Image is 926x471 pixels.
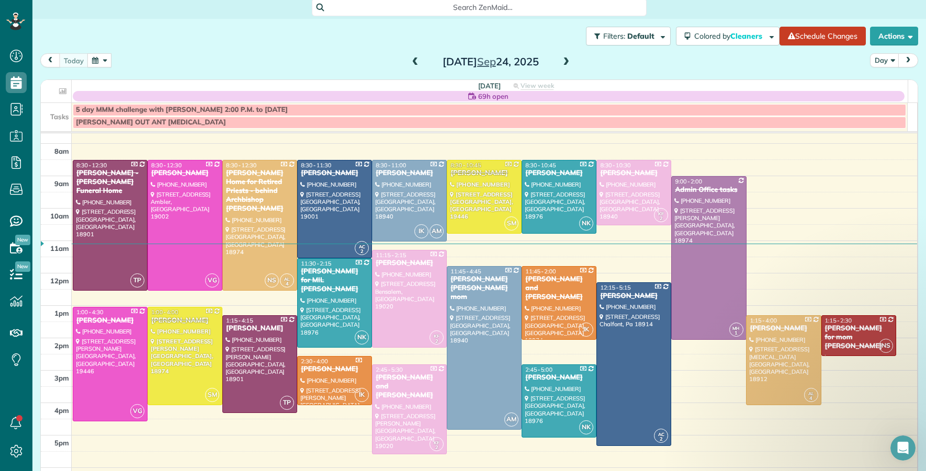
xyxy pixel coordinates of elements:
div: [PERSON_NAME] [525,373,593,382]
div: [PERSON_NAME] for MIL [PERSON_NAME] [300,267,369,294]
span: 2:45 - 5:30 [376,366,403,373]
span: NK [579,420,593,434]
span: 2:30 - 4:00 [301,358,328,365]
span: 1:15 - 2:30 [825,317,852,324]
span: View week [521,82,554,90]
span: 5pm [54,439,69,447]
span: VG [130,404,144,418]
span: 5 day MMM challenge with [PERSON_NAME] 2:00 P.M. to [DATE] [76,106,288,114]
span: TP [280,396,294,410]
span: 8:30 - 12:30 [151,162,182,169]
small: 2 [430,337,443,347]
small: 2 [654,214,668,224]
iframe: Intercom live chat [890,435,916,461]
span: New [15,235,30,245]
span: 9am [54,179,69,188]
span: [PERSON_NAME] OUT ANT [MEDICAL_DATA] [76,118,226,127]
span: Default [627,31,655,41]
small: 2 [654,434,668,444]
span: KF [434,333,439,339]
span: [DATE] [478,82,501,90]
span: 8:30 - 10:45 [450,162,481,169]
div: [PERSON_NAME] [450,169,518,178]
span: 1:15 - 4:00 [750,317,777,324]
span: IK [355,388,369,402]
div: [PERSON_NAME] [PERSON_NAME] mom [450,275,518,302]
span: 8:30 - 12:30 [226,162,256,169]
span: 8:30 - 10:30 [600,162,630,169]
span: 4pm [54,406,69,415]
span: 12pm [50,277,69,285]
span: SM [504,216,518,231]
small: 4 [280,279,293,289]
span: MH [732,325,740,331]
span: AL [284,276,290,282]
button: Actions [870,27,918,45]
a: Schedule Changes [780,27,866,45]
span: 9:00 - 2:00 [675,178,702,185]
span: NK [355,330,369,344]
small: 4 [805,394,818,404]
small: 2 [430,443,443,453]
span: NK [579,216,593,231]
span: Sep [477,55,496,68]
div: [PERSON_NAME] [225,324,294,333]
span: IK [579,323,593,337]
a: Filters: Default [581,27,671,45]
span: 1:00 - 4:30 [76,308,104,316]
div: [PERSON_NAME] [300,365,369,374]
span: 11:45 - 2:00 [525,268,556,275]
span: TP [130,273,144,288]
div: [PERSON_NAME] [151,169,219,178]
span: 69h open [478,91,509,101]
span: 10am [50,212,69,220]
span: Cleaners [730,31,764,41]
span: IK [414,224,428,238]
div: [PERSON_NAME] for mom [PERSON_NAME] [825,324,893,351]
span: NS [879,339,893,353]
span: 11:15 - 2:15 [376,251,406,259]
span: SM [205,388,219,402]
h2: [DATE] 24, 2025 [425,56,556,67]
div: [PERSON_NAME] [300,169,369,178]
span: 8:30 - 10:45 [525,162,556,169]
span: AL [808,390,814,396]
span: 8:30 - 12:30 [76,162,107,169]
span: 11am [50,244,69,252]
button: Colored byCleaners [676,27,780,45]
span: 1pm [54,309,69,317]
div: [PERSON_NAME] [151,316,219,325]
span: 1:15 - 4:15 [226,317,253,324]
span: 11:30 - 2:15 [301,260,331,267]
button: next [898,53,918,67]
span: 2:45 - 5:00 [525,366,552,373]
span: VG [205,273,219,288]
div: [PERSON_NAME] and [PERSON_NAME] [375,373,444,400]
div: [PERSON_NAME] [600,292,668,301]
span: 11:45 - 4:45 [450,268,481,275]
div: [PERSON_NAME] Home for Retired Priests - behind Archbishop [PERSON_NAME] [225,169,294,213]
div: [PERSON_NAME] [600,169,668,178]
div: [PERSON_NAME] and [PERSON_NAME] [525,275,593,302]
span: 12:15 - 5:15 [600,284,630,291]
div: [PERSON_NAME] [749,324,818,333]
div: [PERSON_NAME] [375,259,444,268]
span: 8:30 - 11:00 [376,162,406,169]
span: Filters: [603,31,625,41]
span: KF [434,440,439,445]
small: 1 [730,328,743,338]
span: KF [658,211,664,216]
span: New [15,261,30,272]
div: [PERSON_NAME] [525,169,593,178]
div: [PERSON_NAME] [76,316,144,325]
div: [PERSON_NAME] [375,169,444,178]
span: AC [658,431,664,437]
button: Filters: Default [586,27,671,45]
span: Colored by [694,31,766,41]
span: 1:00 - 4:00 [151,308,178,316]
div: Admin Office tasks [674,186,743,194]
span: AM [504,412,518,427]
button: Day [870,53,899,67]
span: 2pm [54,341,69,350]
button: prev [40,53,60,67]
